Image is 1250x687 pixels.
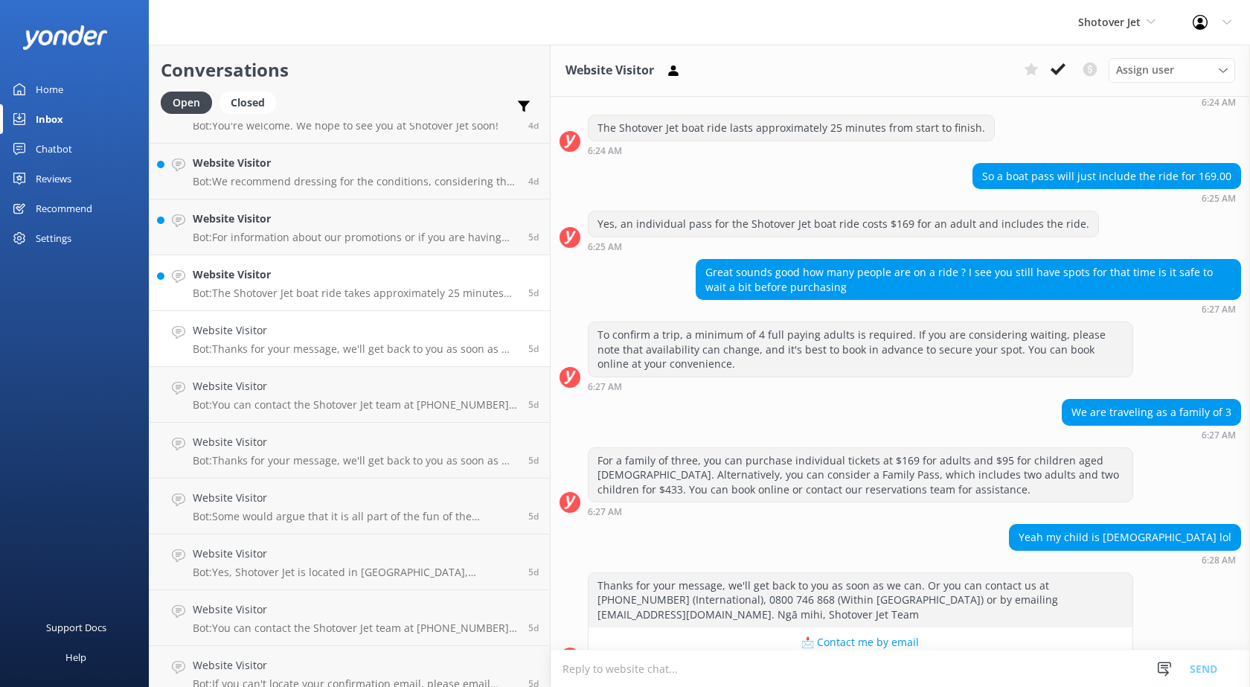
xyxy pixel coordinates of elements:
strong: 6:27 AM [588,383,622,392]
h4: Website Visitor [193,211,517,227]
div: To confirm a trip, a minimum of 4 full paying adults is required. If you are considering waiting,... [589,322,1132,377]
div: Sep 15 2025 06:27am (UTC +12:00) Pacific/Auckland [696,304,1241,314]
div: Support Docs [46,613,106,642]
span: Sep 15 2025 06:28am (UTC +12:00) Pacific/Auckland [528,342,539,355]
div: Sep 15 2025 06:25am (UTC +12:00) Pacific/Auckland [972,193,1241,203]
span: Sep 15 2025 11:09am (UTC +12:00) Pacific/Auckland [528,119,539,132]
div: Home [36,74,63,104]
div: Sep 15 2025 06:27am (UTC +12:00) Pacific/Auckland [588,381,1133,392]
a: Website VisitorBot:You can contact the Shotover Jet team at [PHONE_NUMBER] (International), 0800 ... [150,367,550,423]
a: Website VisitorBot:The Shotover Jet boat ride takes approximately 25 minutes from start to finish.5d [150,255,550,311]
button: 📩 Contact me by email [589,627,1132,657]
a: Open [161,94,219,110]
div: Yes, an individual pass for the Shotover Jet boat ride costs $169 for an adult and includes the r... [589,211,1098,237]
div: Sep 15 2025 06:27am (UTC +12:00) Pacific/Auckland [588,506,1133,517]
div: Inbox [36,104,63,134]
strong: 6:25 AM [588,243,622,252]
span: Sep 15 2025 12:59am (UTC +12:00) Pacific/Auckland [528,398,539,411]
p: Bot: Yes, Shotover Jet is located in [GEOGRAPHIC_DATA], [GEOGRAPHIC_DATA]. [193,566,517,579]
div: Settings [36,223,71,253]
p: Bot: You're welcome. We hope to see you at Shotover Jet soon! [193,119,499,132]
div: Sep 15 2025 06:25am (UTC +12:00) Pacific/Auckland [588,241,1099,252]
p: Bot: The Shotover Jet boat ride takes approximately 25 minutes from start to finish. [193,287,517,300]
p: Bot: You can contact the Shotover Jet team at [PHONE_NUMBER] (International), 0800 746 868 (Withi... [193,622,517,635]
span: Sep 14 2025 03:25pm (UTC +12:00) Pacific/Auckland [528,566,539,578]
div: Sep 15 2025 06:28am (UTC +12:00) Pacific/Auckland [1009,555,1241,565]
div: Open [161,92,212,114]
div: Sep 15 2025 06:24am (UTC +12:00) Pacific/Auckland [588,145,995,156]
a: Website VisitorBot:Thanks for your message, we'll get back to you as soon as we can. Or you can c... [150,311,550,367]
a: Website VisitorBot:You can contact the Shotover Jet team at [PHONE_NUMBER] (International), 0800 ... [150,590,550,646]
div: Help [65,642,86,672]
a: Website VisitorBot:Some would argue that it is all part of the fun of the Shotover Jet experience... [150,479,550,534]
div: Closed [219,92,276,114]
span: Sep 15 2025 06:28am (UTC +12:00) Pacific/Auckland [528,287,539,299]
h4: Website Visitor [193,434,517,450]
span: Sep 14 2025 02:58pm (UTC +12:00) Pacific/Auckland [528,622,539,634]
div: We are traveling as a family of 3 [1062,400,1240,425]
p: Bot: We recommend dressing for the conditions, considering the wind-chill factor due to the speed... [193,175,517,188]
strong: 6:24 AM [1202,98,1236,107]
img: yonder-white-logo.png [22,25,108,50]
strong: 6:27 AM [1202,305,1236,314]
div: Sep 15 2025 06:27am (UTC +12:00) Pacific/Auckland [1062,429,1241,440]
div: Reviews [36,164,71,194]
span: Assign user [1116,62,1174,78]
h4: Website Visitor [193,155,517,171]
div: Recommend [36,194,92,223]
span: Sep 15 2025 10:55am (UTC +12:00) Pacific/Auckland [528,175,539,188]
div: Chatbot [36,134,72,164]
h3: Website Visitor [565,61,654,80]
h4: Website Visitor [193,378,517,394]
h2: Conversations [161,56,539,84]
strong: 6:28 AM [1202,556,1236,565]
a: Website VisitorBot:Yes, Shotover Jet is located in [GEOGRAPHIC_DATA], [GEOGRAPHIC_DATA].5d [150,534,550,590]
div: For a family of three, you can purchase individual tickets at $169 for adults and $95 for childre... [589,448,1132,502]
div: Sep 15 2025 06:24am (UTC +12:00) Pacific/Auckland [696,97,1241,107]
div: The Shotover Jet boat ride lasts approximately 25 minutes from start to finish. [589,115,994,141]
h4: Website Visitor [193,657,517,674]
div: So a boat pass will just include the ride for 169.00 [973,164,1240,189]
div: Great sounds good how many people are on a ride ? I see you still have spots for that time is it ... [696,260,1240,299]
a: Website VisitorBot:Thanks for your message, we'll get back to you as soon as we can. Or you can c... [150,423,550,479]
span: Sep 14 2025 07:56pm (UTC +12:00) Pacific/Auckland [528,510,539,523]
span: Sep 15 2025 09:46am (UTC +12:00) Pacific/Auckland [528,231,539,243]
a: Closed [219,94,283,110]
a: Website VisitorBot:For information about our promotions or if you are having issues accessing a p... [150,199,550,255]
p: Bot: You can contact the Shotover Jet team at [PHONE_NUMBER] (International), 0800 746 868 (Withi... [193,398,517,412]
div: Thanks for your message, we'll get back to you as soon as we can. Or you can contact us at [PHONE... [589,573,1132,627]
strong: 6:27 AM [588,508,622,517]
h4: Website Visitor [193,266,517,283]
p: Bot: For information about our promotions or if you are having issues accessing a promotion code,... [193,231,517,244]
p: Bot: Thanks for your message, we'll get back to you as soon as we can. Or you can contact us at [... [193,342,517,356]
h4: Website Visitor [193,601,517,618]
h4: Website Visitor [193,322,517,339]
div: Assign User [1109,58,1235,82]
p: Bot: Some would argue that it is all part of the fun of the Shotover Jet experience to get a litt... [193,510,517,523]
strong: 6:27 AM [1202,431,1236,440]
strong: 6:24 AM [588,147,622,156]
a: Website VisitorBot:We recommend dressing for the conditions, considering the wind-chill factor du... [150,144,550,199]
span: Sep 14 2025 09:00pm (UTC +12:00) Pacific/Auckland [528,454,539,467]
div: Yeah my child is [DEMOGRAPHIC_DATA] lol [1010,525,1240,550]
strong: 6:25 AM [1202,194,1236,203]
h4: Website Visitor [193,546,517,562]
span: Shotover Jet [1078,15,1141,29]
h4: Website Visitor [193,490,517,506]
p: Bot: Thanks for your message, we'll get back to you as soon as we can. Or you can contact us at [... [193,454,517,467]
